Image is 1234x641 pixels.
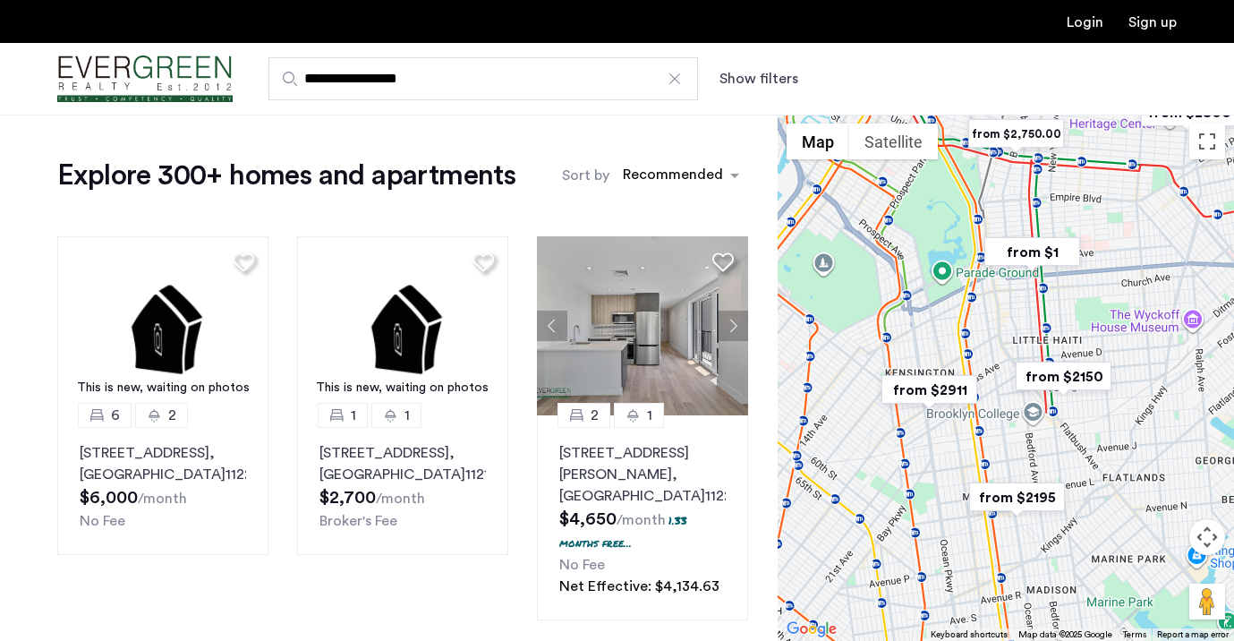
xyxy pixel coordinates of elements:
span: $6,000 [80,489,138,507]
button: Previous apartment [537,311,567,341]
div: from $2150 [1008,356,1119,397]
a: This is new, waiting on photos [297,236,508,415]
span: 1 [647,405,652,426]
h1: Explore 300+ homes and apartments [57,158,515,193]
a: Registration [1128,15,1177,30]
a: Terms (opens in new tab) [1123,628,1146,641]
label: Sort by [562,165,609,186]
span: Broker's Fee [319,514,397,528]
button: Keyboard shortcuts [931,628,1008,641]
div: from $2,750.00 [961,114,1071,154]
div: from $1 [977,232,1087,272]
input: Apartment Search [268,57,698,100]
div: from $2911 [874,370,984,410]
span: $4,650 [559,510,617,528]
span: 1 [351,405,356,426]
button: Drag Pegman onto the map to open Street View [1189,584,1225,620]
sub: /month [138,491,187,506]
button: Show street map [787,124,849,159]
div: This is new, waiting on photos [306,379,499,397]
button: Show satellite imagery [849,124,938,159]
span: No Fee [559,558,605,572]
span: Net Effective: $4,134.63 [559,579,719,594]
a: 21[STREET_ADDRESS][PERSON_NAME], [GEOGRAPHIC_DATA]112261.33 months free...No FeeNet Effective: $4... [537,415,748,620]
img: 2.gif [57,236,268,415]
span: $2,700 [319,489,376,507]
a: 62[STREET_ADDRESS], [GEOGRAPHIC_DATA]11221No Fee [57,415,268,555]
p: [STREET_ADDRESS][PERSON_NAME] 11226 [559,442,726,507]
img: logo [57,46,233,113]
span: Map data ©2025 Google [1018,630,1112,639]
img: Google [782,618,841,641]
span: 2 [591,405,599,426]
p: [STREET_ADDRESS] 11221 [80,442,246,485]
span: 6 [111,405,120,426]
button: Next apartment [718,311,748,341]
a: Open this area in Google Maps (opens a new window) [782,618,841,641]
button: Map camera controls [1189,519,1225,555]
a: Report a map error [1157,628,1229,641]
p: [STREET_ADDRESS] 11210 [319,442,486,485]
span: 1 [404,405,410,426]
a: Login [1067,15,1103,30]
img: 2.gif [297,236,508,415]
sub: /month [376,491,425,506]
div: Recommended [620,164,723,190]
span: No Fee [80,514,125,528]
ng-select: sort-apartment [614,159,748,192]
a: 11[STREET_ADDRESS], [GEOGRAPHIC_DATA]11210Broker's Fee [297,415,508,555]
a: Cazamio Logo [57,46,233,113]
div: This is new, waiting on photos [66,379,260,397]
button: Show or hide filters [719,68,798,90]
img: 66a1adb6-6608-43dd-a245-dc7333f8b390_638824126198252652.jpeg [537,236,748,415]
a: This is new, waiting on photos [57,236,268,415]
sub: /month [617,513,666,527]
button: Toggle fullscreen view [1189,124,1225,159]
span: 2 [168,405,176,426]
div: from $2195 [962,477,1072,517]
